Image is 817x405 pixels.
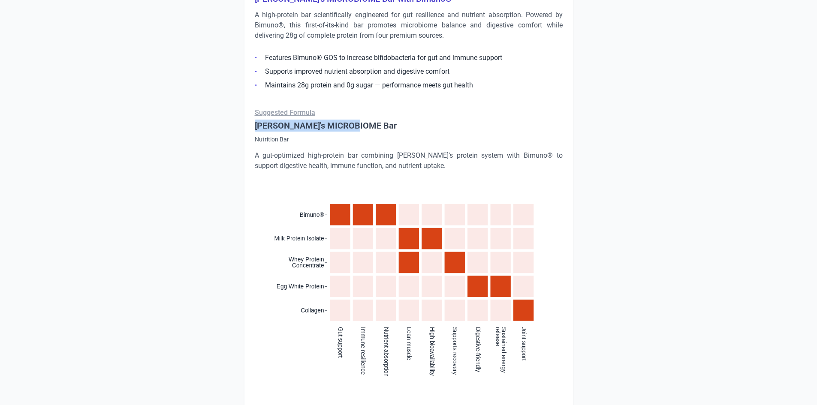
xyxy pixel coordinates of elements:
p: Suggested Formula [255,108,563,118]
text: Immune resilience [360,327,366,375]
tspan: Concentrate [292,262,324,269]
text: Digestive-friendly [474,327,481,372]
tspan: release [494,327,501,346]
text: Bimuno® [299,212,324,218]
g: y-axis tick [325,215,327,310]
p: A gut-optimized high-protein bar combining [PERSON_NAME]’s protein system with Bimuno® to support... [255,150,563,171]
text: Lean muscle [406,327,412,360]
text: Milk Protein Isolate [274,235,324,242]
text: Nutrient absorption [383,327,389,377]
p: Nutrition Bar [255,135,563,144]
text: Gut support [337,327,343,358]
h4: [PERSON_NAME]'s MICROBIOME Bar [255,120,563,132]
li: Features Bimuno® GOS to increase bifidobacteria for gut and immune support [255,53,563,63]
p: A high-protein bar scientifically engineered for gut resilience and nutrient absorption. Powered ... [255,10,563,41]
text: Collagen [301,307,324,314]
tspan: Sustained energy [500,327,507,373]
text: Supports recovery [452,327,458,375]
text: High bioavailability [428,327,435,376]
tspan: Whey Protein [289,256,324,263]
g: y-axis tick label [274,212,324,314]
li: Supports improved nutrient absorption and digestive comfort [255,66,563,77]
li: Maintains 28g protein and 0g sugar — performance meets gut health [255,80,563,90]
g: cell [330,204,534,321]
text: Egg White Protein [276,283,324,290]
text: Joint support [520,327,527,361]
g: x-axis tick label [337,327,527,377]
